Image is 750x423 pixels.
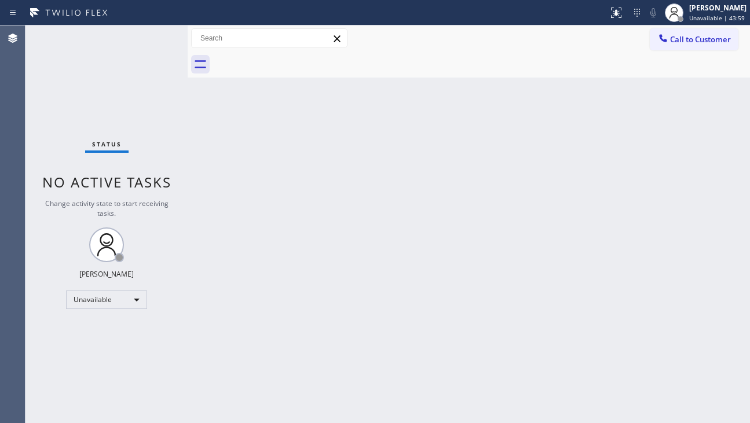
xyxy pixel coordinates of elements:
button: Call to Customer [650,28,738,50]
input: Search [192,29,347,47]
span: Unavailable | 43:59 [689,14,745,22]
span: No active tasks [42,172,171,192]
span: Call to Customer [670,34,731,45]
button: Mute [645,5,661,21]
div: [PERSON_NAME] [79,269,134,279]
span: Change activity state to start receiving tasks. [45,198,169,218]
div: [PERSON_NAME] [689,3,747,13]
span: Status [92,140,122,148]
div: Unavailable [66,290,147,309]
